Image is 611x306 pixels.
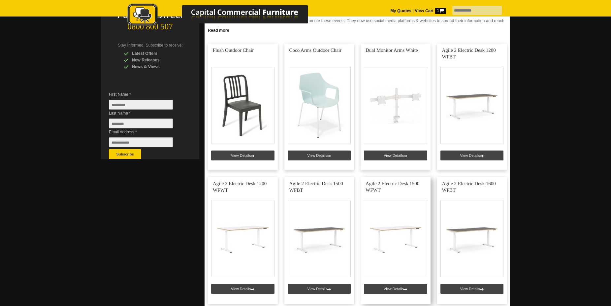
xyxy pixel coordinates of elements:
[205,25,510,34] a: Click to read more
[124,50,186,57] div: Latest Offers
[109,91,183,98] span: First Name *
[414,9,446,13] a: View Cart1
[124,63,186,70] div: News & Views
[109,119,173,128] input: Last Name *
[208,11,507,31] p: The first time the event was started, it was mostly promoted through leaflets and posters around ...
[118,43,144,48] span: Stay Informed
[109,149,141,159] button: Subscribe
[109,3,340,29] a: Capital Commercial Furniture Logo
[435,8,446,14] span: 1
[109,137,173,147] input: Email Address *
[109,110,183,117] span: Last Name *
[124,57,186,63] div: New Releases
[390,9,411,13] a: My Quotes
[109,100,173,110] input: First Name *
[101,19,199,31] div: 0800 800 507
[109,129,183,135] span: Email Address *
[146,43,183,48] span: Subscribe to receive:
[109,3,340,27] img: Capital Commercial Furniture Logo
[415,9,446,13] strong: View Cart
